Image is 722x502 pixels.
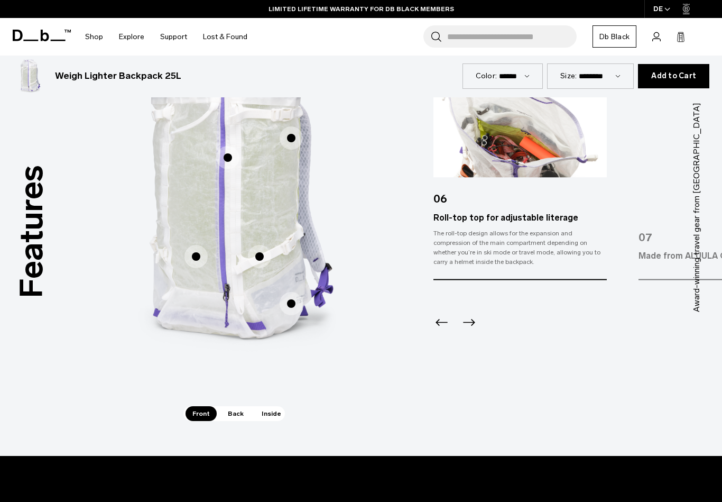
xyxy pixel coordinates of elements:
[55,69,181,83] h3: Weigh Lighter Backpack 25L
[433,178,607,212] div: 06
[203,18,247,56] a: Lost & Found
[433,228,607,266] div: The roll-top design allows for the expansion and compression of the main compartment depending on...
[269,4,454,14] a: LIMITED LIFETIME WARRANTY FOR DB BLACK MEMBERS
[433,78,607,280] div: 6 / 7
[593,25,636,48] a: Db Black
[433,211,607,224] div: Roll-top top for adjustable literage
[119,18,144,56] a: Explore
[560,70,577,81] label: Size:
[186,406,217,421] span: Front
[476,70,497,81] label: Color:
[160,18,187,56] a: Support
[77,18,255,56] nav: Main Navigation
[221,406,251,421] span: Back
[255,406,288,421] span: Inside
[433,314,448,337] div: Previous slide
[13,59,47,93] img: Weigh_Lighter_Backpack_25L_1.png
[7,166,56,298] h3: Features
[460,314,475,337] div: Next slide
[638,64,709,88] button: Add to Cart
[651,72,696,80] span: Add to Cart
[85,18,103,56] a: Shop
